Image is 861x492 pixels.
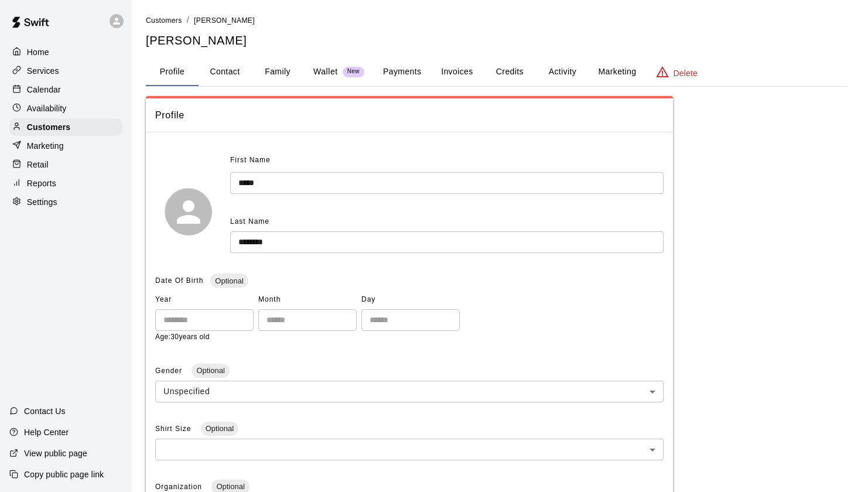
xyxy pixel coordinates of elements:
span: Month [258,291,357,309]
span: New [343,68,364,76]
p: Retail [27,159,49,170]
span: Day [361,291,460,309]
span: Customers [146,16,182,25]
nav: breadcrumb [146,14,847,27]
a: Marketing [9,137,122,155]
p: Reports [27,177,56,189]
button: Marketing [589,58,645,86]
a: Availability [9,100,122,117]
span: First Name [230,151,271,170]
button: Activity [536,58,589,86]
button: Contact [199,58,251,86]
li: / [187,14,189,26]
button: Credits [483,58,536,86]
p: Customers [27,121,70,133]
button: Family [251,58,304,86]
span: Gender [155,367,184,375]
p: Calendar [27,84,61,95]
button: Invoices [430,58,483,86]
span: Date Of Birth [155,276,203,285]
p: Copy public page link [24,469,104,480]
div: basic tabs example [146,58,847,86]
span: Age: 30 years old [155,333,210,341]
a: Home [9,43,122,61]
p: View public page [24,447,87,459]
p: Help Center [24,426,69,438]
span: Optional [211,482,249,491]
a: Customers [146,15,182,25]
span: Optional [192,366,229,375]
p: Wallet [313,66,338,78]
span: Year [155,291,254,309]
span: Optional [210,276,248,285]
p: Availability [27,102,67,114]
span: Last Name [230,217,269,225]
span: Optional [201,424,238,433]
span: Profile [155,108,664,123]
p: Home [27,46,49,58]
h5: [PERSON_NAME] [146,33,847,49]
p: Marketing [27,140,64,152]
span: Shirt Size [155,425,194,433]
p: Delete [674,67,698,79]
a: Customers [9,118,122,136]
div: Unspecified [155,381,664,402]
a: Calendar [9,81,122,98]
button: Payments [374,58,430,86]
a: Settings [9,193,122,211]
button: Profile [146,58,199,86]
p: Settings [27,196,57,208]
a: Retail [9,156,122,173]
a: Services [9,62,122,80]
p: Contact Us [24,405,66,417]
span: Organization [155,483,204,491]
a: Reports [9,175,122,192]
span: [PERSON_NAME] [194,16,255,25]
p: Services [27,65,59,77]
